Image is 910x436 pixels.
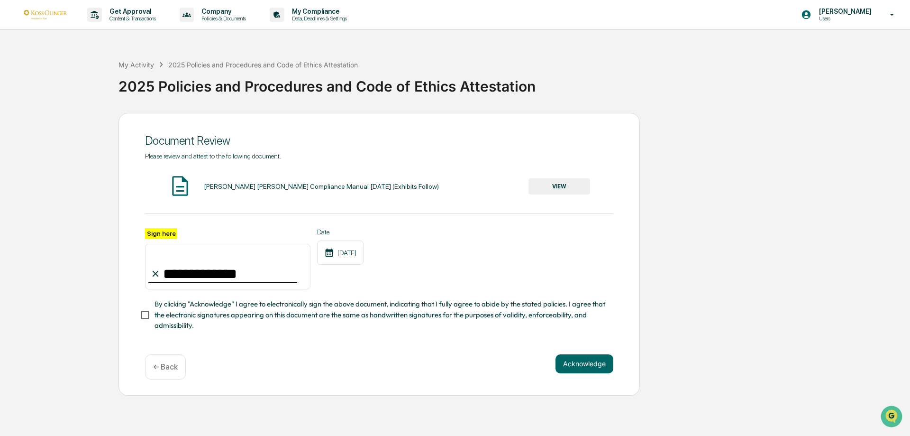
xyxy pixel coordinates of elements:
[19,120,61,129] span: Preclearance
[145,134,613,148] div: Document Review
[317,228,364,236] label: Date
[32,73,155,82] div: Start new chat
[6,116,65,133] a: 🖐️Preclearance
[65,116,121,133] a: 🗄️Attestations
[194,15,251,22] p: Policies & Documents
[145,228,177,239] label: Sign here
[9,20,173,35] p: How can we help?
[155,299,606,331] span: By clicking "Acknowledge" I agree to electronically sign the above document, indicating that I fu...
[9,139,17,146] div: 🔎
[118,70,905,95] div: 2025 Policies and Procedures and Code of Ethics Attestation
[161,75,173,87] button: Start new chat
[811,8,876,15] p: [PERSON_NAME]
[153,362,178,371] p: ← Back
[25,43,156,53] input: Clear
[811,15,876,22] p: Users
[67,160,115,168] a: Powered byPylon
[555,354,613,373] button: Acknowledge
[284,15,352,22] p: Data, Deadlines & Settings
[118,61,154,69] div: My Activity
[9,73,27,90] img: 1746055101610-c473b297-6a78-478c-a979-82029cc54cd1
[69,121,76,128] div: 🗄️
[78,120,118,129] span: Attestations
[102,15,161,22] p: Content & Transactions
[9,121,17,128] div: 🖐️
[6,134,64,151] a: 🔎Data Lookup
[94,161,115,168] span: Pylon
[23,10,68,19] img: logo
[168,61,358,69] div: 2025 Policies and Procedures and Code of Ethics Attestation
[317,241,364,265] div: [DATE]
[168,174,192,198] img: Document Icon
[102,8,161,15] p: Get Approval
[880,405,905,430] iframe: Open customer support
[284,8,352,15] p: My Compliance
[194,8,251,15] p: Company
[32,82,120,90] div: We're available if you need us!
[204,183,439,190] div: [PERSON_NAME] [PERSON_NAME] Compliance Manual [DATE] (Exhibits Follow)
[19,138,60,147] span: Data Lookup
[145,152,281,160] span: Please review and attest to the following document.
[528,178,590,195] button: VIEW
